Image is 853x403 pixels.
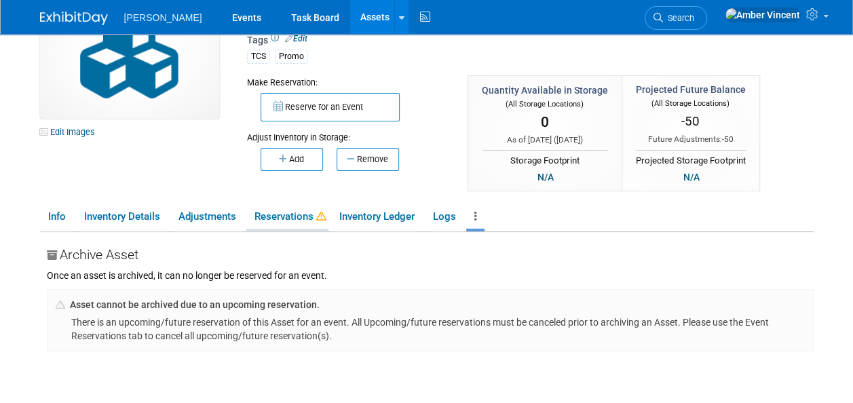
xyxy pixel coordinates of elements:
[679,170,704,185] div: N/A
[533,170,558,185] div: N/A
[40,205,73,229] a: Info
[636,83,746,96] div: Projected Future Balance
[261,148,323,171] button: Add
[636,150,746,168] div: Projected Storage Footprint
[40,12,108,25] img: ExhibitDay
[70,299,320,310] span: Asset cannot be archived due to an upcoming reservation.
[47,269,814,282] div: Once an asset is archived, it can no longer be reserved for an event.
[261,93,400,121] button: Reserve for an Event
[541,114,549,130] span: 0
[556,135,580,145] span: [DATE]
[636,134,746,145] div: Future Adjustments:
[247,121,447,144] div: Adjust Inventory in Storage:
[246,205,328,229] a: Reservations
[663,13,694,23] span: Search
[482,83,608,97] div: Quantity Available in Storage
[170,205,244,229] a: Adjustments
[725,7,801,22] img: Amber Vincent
[482,134,608,146] div: As of [DATE] ( )
[331,205,422,229] a: Inventory Ledger
[247,33,756,73] div: Tags
[636,96,746,109] div: (All Storage Locations)
[76,205,168,229] a: Inventory Details
[71,317,349,328] span: There is an upcoming/future reservation of this Asset for an event.
[247,75,447,89] div: Make Reservation:
[71,317,769,341] span: All Upcoming/future reservations must be canceled prior to archiving an Asset. Please use the Eve...
[40,123,100,140] a: Edit Images
[482,150,608,168] div: Storage Footprint
[337,148,399,171] button: Remove
[681,113,700,129] span: -50
[722,134,734,144] span: -50
[482,97,608,110] div: (All Storage Locations)
[47,246,814,269] div: Archive Asset
[285,34,307,43] a: Edit
[275,50,308,64] div: Promo
[124,12,202,23] span: [PERSON_NAME]
[247,50,270,64] div: TCS
[425,205,463,229] a: Logs
[645,6,707,30] a: Search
